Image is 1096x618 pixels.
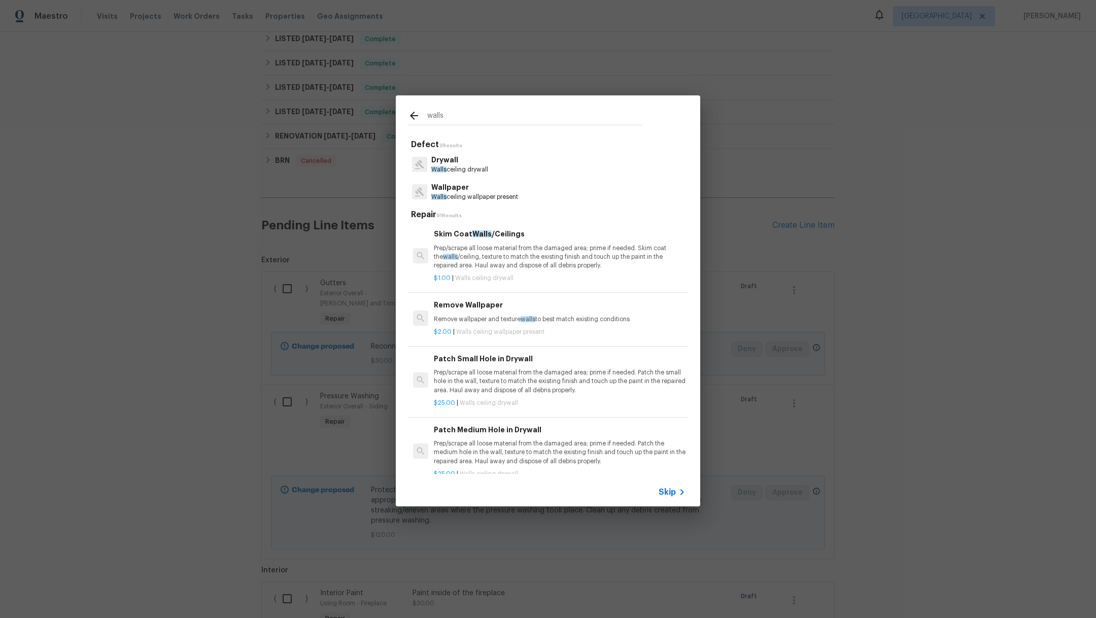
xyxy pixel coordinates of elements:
span: Walls [472,230,492,237]
span: Walls ceiling wallpaper present [456,329,544,335]
span: $1.00 [434,275,451,281]
span: Walls ceiling drywall [455,275,513,281]
h5: Repair [411,210,688,220]
p: Wallpaper [431,182,518,193]
span: Walls ceiling drywall [460,400,518,406]
h5: Defect [411,140,688,150]
input: Search issues or repairs [427,110,642,125]
p: Drywall [431,155,488,165]
span: walls [443,254,458,260]
span: 91 Results [436,213,462,218]
p: | [434,399,686,407]
span: walls [521,316,535,322]
p: ceiling drywall [431,165,488,174]
p: Remove wallpaper and texture to best match existing conditions [434,315,686,324]
span: $25.00 [434,400,455,406]
p: | [434,328,686,336]
p: Prep/scrape all loose material from the damaged area; prime if needed. Skim coat the /ceiling, te... [434,244,686,270]
span: 2 Results [439,143,462,148]
h6: Patch Small Hole in Drywall [434,353,686,364]
span: Walls [431,194,447,200]
p: Prep/scrape all loose material from the damaged area; prime if needed. Patch the small hole in th... [434,368,686,394]
span: Walls [431,166,447,173]
h6: Remove Wallpaper [434,299,686,311]
span: $2.00 [434,329,452,335]
span: Skip [659,487,676,497]
h6: Patch Medium Hole in Drywall [434,424,686,435]
span: $25.00 [434,471,455,477]
p: | [434,470,686,478]
span: Walls ceiling drywall [460,471,518,477]
p: | [434,274,686,283]
p: Prep/scrape all loose material from the damaged area; prime if needed. Patch the medium hole in t... [434,439,686,465]
h6: Skim Coat /Ceilings [434,228,686,239]
p: ceiling wallpaper present [431,193,518,201]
